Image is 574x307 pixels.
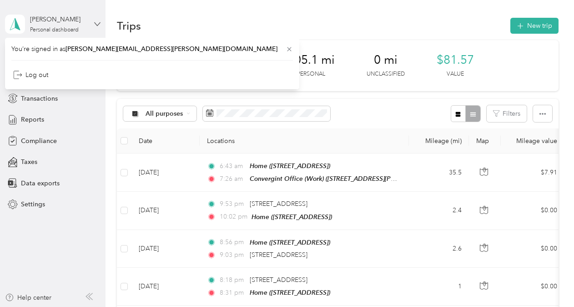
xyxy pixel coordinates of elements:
span: 0 mi [374,53,398,67]
td: $7.91 [501,153,564,192]
button: Help center [5,293,51,302]
td: [DATE] [131,268,200,306]
span: Transactions [21,94,58,103]
span: Compliance [21,136,57,146]
span: All purposes [146,111,183,117]
th: Mileage value [501,128,564,153]
td: 2.6 [409,230,469,268]
td: [DATE] [131,230,200,268]
span: 205.1 mi [287,53,335,67]
span: Taxes [21,157,37,167]
td: 35.5 [409,153,469,192]
span: 8:18 pm [220,275,246,285]
span: [STREET_ADDRESS] [250,276,307,284]
span: Settings [21,200,45,209]
span: Home ([STREET_ADDRESS]) [250,239,330,246]
span: 9:53 pm [220,199,246,209]
span: Data exports [21,179,60,188]
button: New trip [510,18,559,34]
span: Home ([STREET_ADDRESS]) [252,213,332,220]
th: Map [469,128,501,153]
button: Filters [487,105,527,122]
p: Personal [297,70,325,78]
div: Log out [13,70,48,80]
span: [STREET_ADDRESS] [250,251,307,259]
td: 2.4 [409,192,469,230]
span: 10:02 pm [220,212,247,222]
span: Home ([STREET_ADDRESS]) [250,162,330,169]
th: Locations [200,128,409,153]
div: Personal dashboard [30,27,79,33]
span: 8:31 pm [220,288,246,298]
span: 8:56 pm [220,237,246,247]
td: $0.00 [501,268,564,306]
td: [DATE] [131,153,200,192]
p: Value [447,70,464,78]
td: 1 [409,268,469,306]
span: [STREET_ADDRESS] [250,200,307,208]
span: You’re signed in as [11,44,293,54]
span: 6:43 am [220,161,246,171]
span: Reports [21,115,44,124]
iframe: Everlance-gr Chat Button Frame [523,256,574,307]
td: $0.00 [501,230,564,268]
span: Convergint Office (Work) ([STREET_ADDRESS][PERSON_NAME]) [250,175,438,183]
td: [DATE] [131,192,200,230]
h1: Trips [117,21,141,31]
div: [PERSON_NAME] [30,15,87,24]
span: 7:26 am [220,174,246,184]
span: [PERSON_NAME][EMAIL_ADDRESS][PERSON_NAME][DOMAIN_NAME] [65,45,277,53]
span: 9:03 pm [220,250,246,260]
p: Unclassified [367,70,405,78]
th: Mileage (mi) [409,128,469,153]
td: $0.00 [501,192,564,230]
span: $81.57 [437,53,474,67]
th: Date [131,128,200,153]
span: Home ([STREET_ADDRESS]) [250,289,330,296]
